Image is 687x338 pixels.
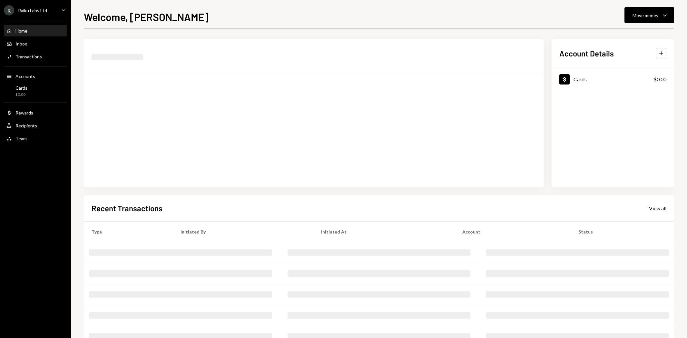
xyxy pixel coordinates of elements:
[649,204,666,212] a: View all
[633,12,658,19] div: Move money
[4,120,67,131] a: Recipients
[15,136,27,141] div: Team
[4,83,67,99] a: Cards$0.00
[15,110,33,115] div: Rewards
[4,107,67,118] a: Rewards
[649,205,666,212] div: View all
[4,133,67,144] a: Team
[15,85,27,91] div: Cards
[574,76,587,82] div: Cards
[653,75,666,83] div: $0.00
[4,51,67,62] a: Transactions
[84,221,173,242] th: Type
[624,7,674,23] button: Move money
[313,221,455,242] th: Initiated At
[4,38,67,49] a: Inbox
[552,68,674,90] a: Cards$0.00
[18,8,47,13] div: Raiku Labs Ltd
[84,10,209,23] h1: Welcome, [PERSON_NAME]
[4,5,14,15] div: R
[173,221,313,242] th: Initiated By
[15,92,27,97] div: $0.00
[15,74,35,79] div: Accounts
[15,54,42,59] div: Transactions
[559,48,614,59] h2: Account Details
[4,25,67,36] a: Home
[571,221,674,242] th: Status
[15,123,37,128] div: Recipients
[455,221,570,242] th: Account
[4,70,67,82] a: Accounts
[92,203,162,214] h2: Recent Transactions
[15,28,27,34] div: Home
[15,41,27,46] div: Inbox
